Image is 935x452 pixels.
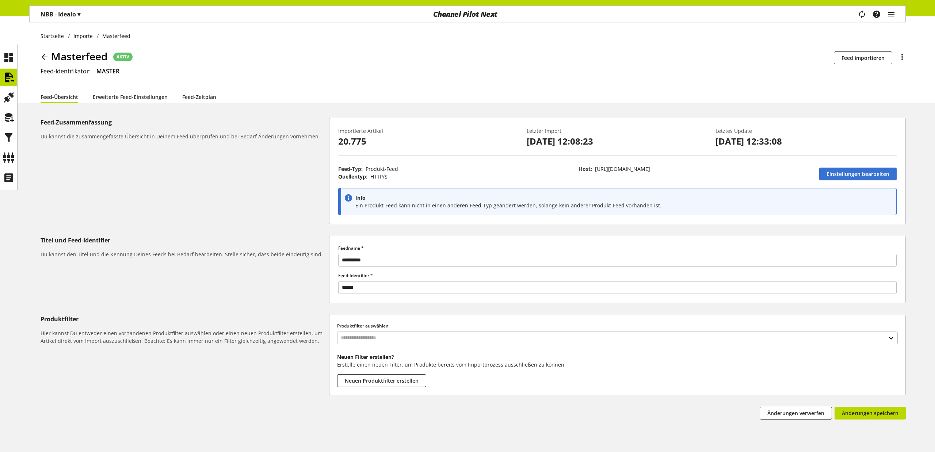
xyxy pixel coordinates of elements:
[370,173,388,180] span: HTTP/S
[337,374,426,387] button: Neuen Produktfilter erstellen
[842,409,898,417] span: Änderungen speichern
[338,135,519,148] p: 20.775
[345,377,419,384] span: Neuen Produktfilter erstellen
[41,118,326,127] h5: Feed-Zusammenfassung
[527,127,708,135] p: Letzter Import
[41,10,80,19] p: NBB - Idealo
[51,49,107,64] span: Masterfeed
[93,90,168,104] a: Erweiterte Feed-Einstellungen
[841,54,885,62] span: Feed importieren
[41,90,78,104] a: Feed-Übersicht
[70,32,97,40] a: Importe
[77,10,80,18] span: ▾
[355,194,893,202] p: Info
[355,202,893,209] p: Ein Produkt-Feed kann nicht in einen anderen Feed-Typ geändert werden, solange kein anderer Produ...
[338,272,373,279] span: Feed-Identifier *
[579,165,592,172] span: Host:
[41,133,326,140] h6: Du kannst die zusammengefasste Übersicht in Deinem Feed überprüfen und bei Bedarf Änderungen vorn...
[337,353,394,360] b: Neuen Filter erstellen?
[338,245,364,251] span: Feedname *
[715,135,897,148] p: [DATE] 12:33:08
[96,67,119,75] span: MASTER
[835,407,906,420] button: Änderungen speichern
[337,361,898,368] p: Erstelle einen neuen Filter, um Produkte bereits vom Importprozess ausschließen zu können
[41,315,326,323] h5: Produktfilter
[595,165,650,172] span: https://www.notebooksbilliger.de/extensions/api/export/download/productsup_import_products_only_a...
[760,407,832,420] button: Änderungen verwerfen
[41,32,68,40] a: Startseite
[41,236,326,245] h5: Titel und Feed-Identifier
[182,90,216,104] a: Feed-Zeitplan
[827,170,889,178] span: Einstellungen bearbeiten
[715,127,897,135] p: Letztes Update
[337,323,898,329] label: Produktfilter auswählen
[41,329,326,345] h6: Hier kannst Du entweder einen vorhandenen Produktfilter auswählen oder einen neuen Produktfilter ...
[338,127,519,135] p: Importierte Artikel
[819,168,897,180] a: Einstellungen bearbeiten
[366,165,398,172] span: Produkt-Feed
[527,135,708,148] p: [DATE] 12:08:23
[338,173,367,180] span: Quellentyp:
[834,51,892,64] button: Feed importieren
[767,409,824,417] span: Änderungen verwerfen
[338,165,363,172] span: Feed-Typ:
[41,67,91,75] span: Feed-Identifikator:
[117,54,129,60] span: AKTIV
[29,5,906,23] nav: main navigation
[41,250,326,258] h6: Du kannst den Titel und die Kennung Deines Feeds bei Bedarf bearbeiten. Stelle sicher, dass beide...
